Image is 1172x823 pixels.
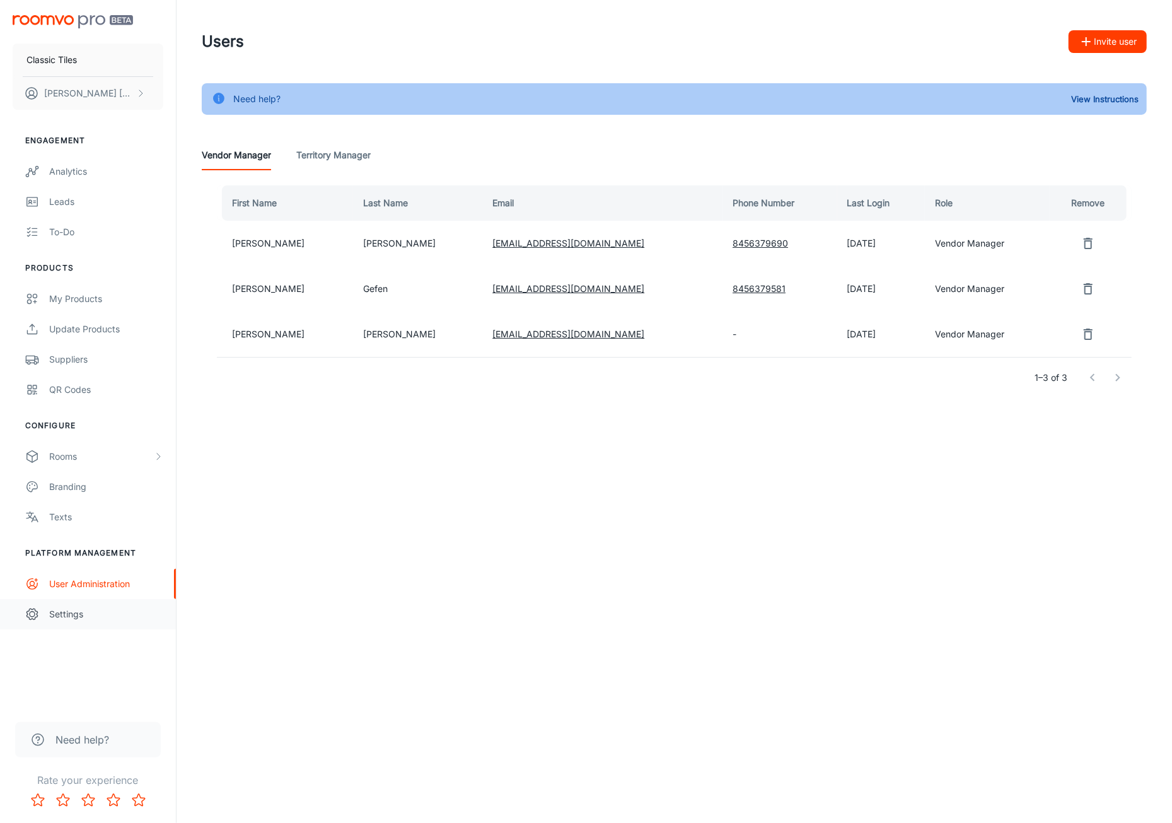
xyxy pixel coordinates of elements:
td: [PERSON_NAME] [353,312,482,357]
th: First Name [217,185,353,221]
td: [DATE] [837,312,925,357]
td: Vendor Manager [925,266,1050,312]
div: My Products [49,292,163,306]
div: Rooms [49,450,153,464]
th: Phone Number [722,185,837,221]
img: Roomvo PRO Beta [13,15,133,28]
td: - [722,312,837,357]
a: Territory Manager [296,140,371,170]
h1: Users [202,30,244,53]
td: [DATE] [837,266,925,312]
a: [EMAIL_ADDRESS][DOMAIN_NAME] [492,329,644,339]
div: Suppliers [49,353,163,366]
p: Classic Tiles [26,53,77,67]
button: View Instructions [1068,90,1142,108]
div: Leads [49,195,163,209]
th: Last Name [353,185,482,221]
td: Vendor Manager [925,221,1050,266]
button: remove user [1076,276,1101,301]
td: Vendor Manager [925,312,1050,357]
td: [PERSON_NAME] [217,221,353,266]
div: To-do [49,225,163,239]
td: [DATE] [837,221,925,266]
div: QR Codes [49,383,163,397]
th: Remove [1050,185,1132,221]
div: Analytics [49,165,163,178]
div: Update Products [49,322,163,336]
button: remove user [1076,322,1101,347]
button: [PERSON_NAME] [PERSON_NAME] [13,77,163,110]
button: Classic Tiles [13,44,163,76]
td: Gefen [353,266,482,312]
td: [PERSON_NAME] [353,221,482,266]
th: Role [925,185,1050,221]
a: 8456379690 [733,238,788,248]
button: Invite user [1069,30,1147,53]
p: 1–3 of 3 [1035,371,1067,385]
p: [PERSON_NAME] [PERSON_NAME] [44,86,133,100]
th: Last Login [837,185,925,221]
a: [EMAIL_ADDRESS][DOMAIN_NAME] [492,283,644,294]
a: 8456379581 [733,283,786,294]
th: Email [482,185,722,221]
td: [PERSON_NAME] [217,312,353,357]
a: [EMAIL_ADDRESS][DOMAIN_NAME] [492,238,644,248]
div: Need help? [233,87,281,111]
a: Vendor Manager [202,140,271,170]
td: [PERSON_NAME] [217,266,353,312]
button: remove user [1076,231,1101,256]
